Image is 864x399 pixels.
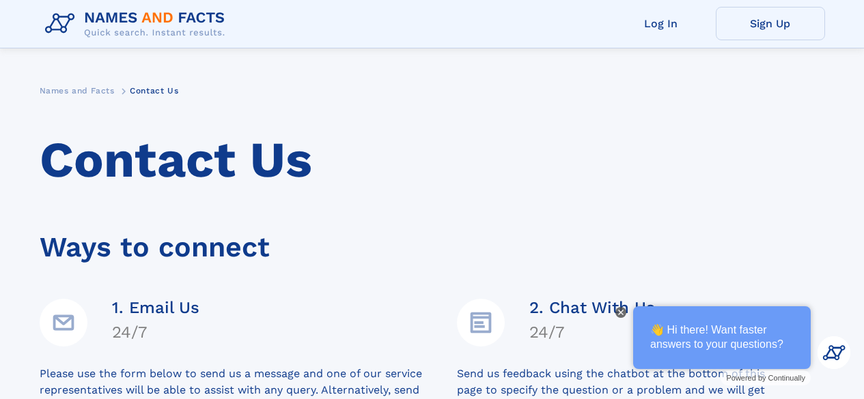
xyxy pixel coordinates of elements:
img: Close [618,310,624,315]
div: 👋 Hi there! Want faster answers to your questions? [633,306,811,369]
h4: 1. Email Us [112,298,199,317]
h4: 24/7 [112,323,199,342]
h4: 2. Chat With Us [529,298,655,317]
span: Powered by Continually [726,374,805,382]
a: Names and Facts [40,82,115,99]
a: Log In [607,7,716,40]
img: Email Address Icon [40,299,87,346]
img: Kevin [818,336,850,369]
a: Powered by Continually [721,370,811,385]
h1: Contact Us [40,132,825,189]
img: Logo Names and Facts [40,5,236,42]
a: Sign Up [716,7,825,40]
div: Ways to connect [40,212,825,269]
h4: 24/7 [529,323,655,342]
img: Details Icon [457,299,505,346]
span: Contact Us [130,86,178,95]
